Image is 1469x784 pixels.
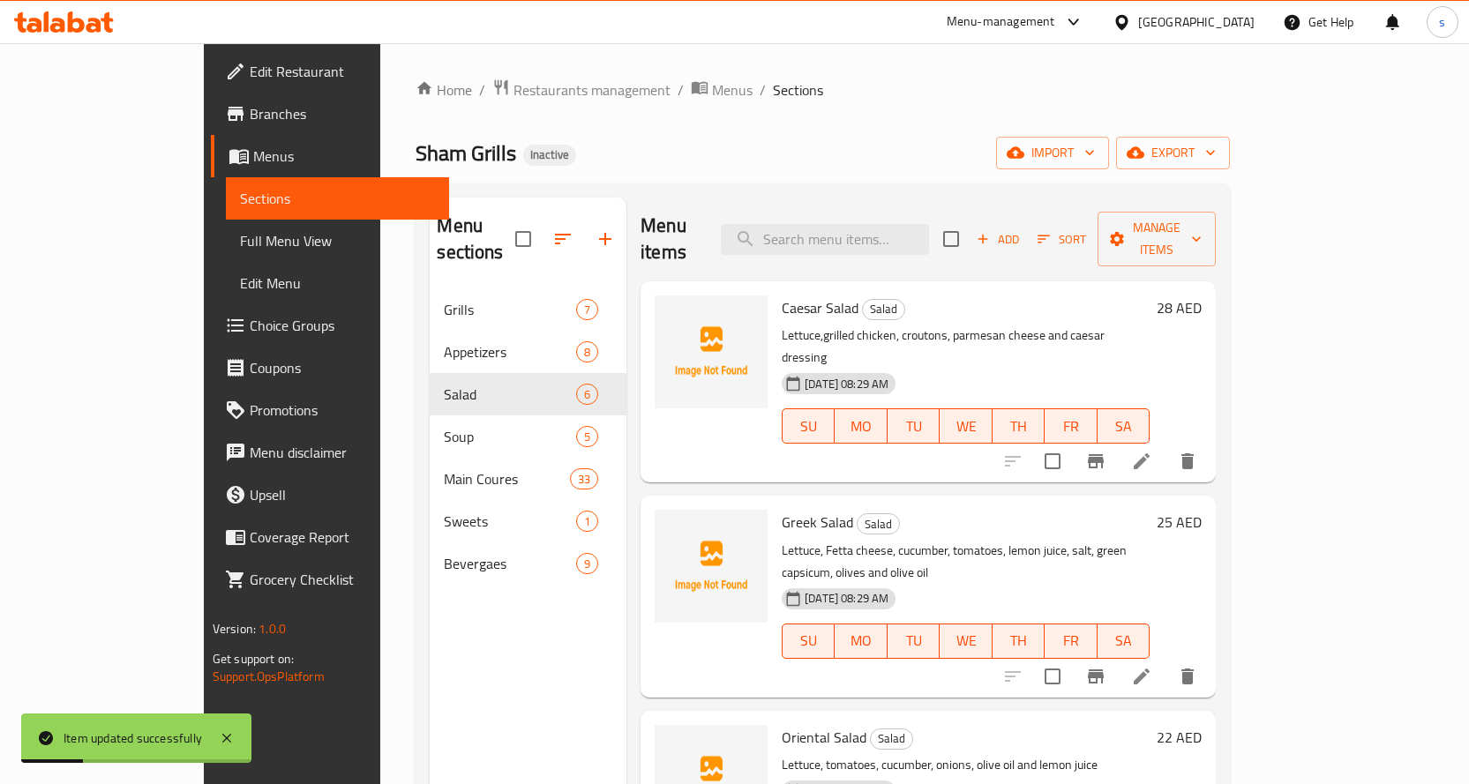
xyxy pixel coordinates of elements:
span: Coverage Report [250,526,435,548]
span: Inactive [523,147,576,162]
button: MO [835,408,887,444]
span: Promotions [250,399,435,421]
span: Menu disclaimer [250,442,435,463]
li: / [760,79,766,101]
button: SA [1098,408,1150,444]
img: Greek Salad [655,510,768,623]
span: FR [1052,628,1090,653]
span: Upsell [250,484,435,505]
span: Greek Salad [782,509,853,535]
span: Select to update [1034,443,1071,480]
span: Bevergaes [444,553,576,574]
button: Branch-specific-item [1075,440,1117,482]
input: search [721,224,929,255]
div: Menu-management [947,11,1055,33]
a: Edit Restaurant [211,50,449,93]
div: Salad [444,384,576,405]
button: SA [1098,623,1150,659]
span: Caesar Salad [782,295,858,321]
span: import [1010,142,1095,164]
span: Manage items [1112,217,1202,261]
button: WE [940,623,992,659]
button: Sort [1033,226,1091,253]
a: Support.OpsPlatform [213,665,325,688]
a: Edit menu item [1131,666,1152,687]
button: TU [888,623,940,659]
h6: 22 AED [1157,725,1202,750]
span: Restaurants management [513,79,671,101]
span: Grocery Checklist [250,569,435,590]
button: TU [888,408,940,444]
button: export [1116,137,1230,169]
span: Grills [444,299,576,320]
span: 5 [577,429,597,445]
span: Edit Menu [240,273,435,294]
span: Select to update [1034,658,1071,695]
div: items [570,468,598,489]
a: Coverage Report [211,516,449,558]
a: Choice Groups [211,304,449,347]
span: Coupons [250,357,435,378]
span: Soup [444,426,576,447]
span: 1 [577,513,597,530]
a: Grocery Checklist [211,558,449,601]
div: items [576,426,598,447]
button: delete [1166,440,1209,482]
h6: 28 AED [1157,295,1202,320]
span: Menus [253,146,435,167]
a: Menu disclaimer [211,431,449,474]
button: Manage items [1098,212,1216,266]
span: Sections [240,188,435,209]
a: Edit menu item [1131,451,1152,472]
span: Version: [213,617,256,640]
span: SA [1105,628,1143,653]
div: Inactive [523,145,576,166]
span: Appetizers [444,341,576,362]
span: [DATE] 08:29 AM [798,376,896,392]
span: TH [1000,414,1038,439]
span: Sham Grills [416,133,516,173]
span: FR [1052,414,1090,439]
div: Salad [862,299,905,320]
span: Menus [712,79,753,101]
a: Branches [211,93,449,135]
span: Branches [250,103,435,124]
span: TH [1000,628,1038,653]
span: TU [895,628,933,653]
span: 33 [571,471,597,488]
div: Soup5 [430,415,626,458]
span: 8 [577,344,597,361]
div: Appetizers8 [430,331,626,373]
button: SU [782,408,835,444]
nav: Menu sections [430,281,626,592]
span: Full Menu View [240,230,435,251]
a: Restaurants management [492,78,671,101]
button: delete [1166,655,1209,698]
p: Lettuce,grilled chicken, croutons, parmesan cheese and caesar dressing [782,325,1150,369]
span: Get support on: [213,647,294,670]
span: Salad [858,514,899,534]
button: import [996,137,1109,169]
p: Lettuce, tomatoes, cucumber, onions, olive oil and lemon juice [782,754,1150,776]
span: 1.0.0 [259,617,286,640]
span: SA [1105,414,1143,439]
span: SU [790,628,828,653]
p: Lettuce, Fetta cheese, cucumber, tomatoes, lemon juice, salt, green capsicum, olives and olive oil [782,540,1150,584]
span: Sweets [444,511,576,532]
button: MO [835,623,887,659]
span: Oriental Salad [782,724,866,750]
div: Salad [870,728,913,750]
span: Add item [970,226,1026,253]
div: items [576,511,598,532]
a: Sections [226,177,449,220]
span: Select all sections [505,220,542,258]
span: Add [974,229,1022,250]
span: MO [842,628,880,653]
span: SU [790,414,828,439]
h2: Menu sections [437,213,515,265]
div: Bevergaes9 [430,542,626,585]
span: 9 [577,556,597,572]
button: Add [970,226,1026,253]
